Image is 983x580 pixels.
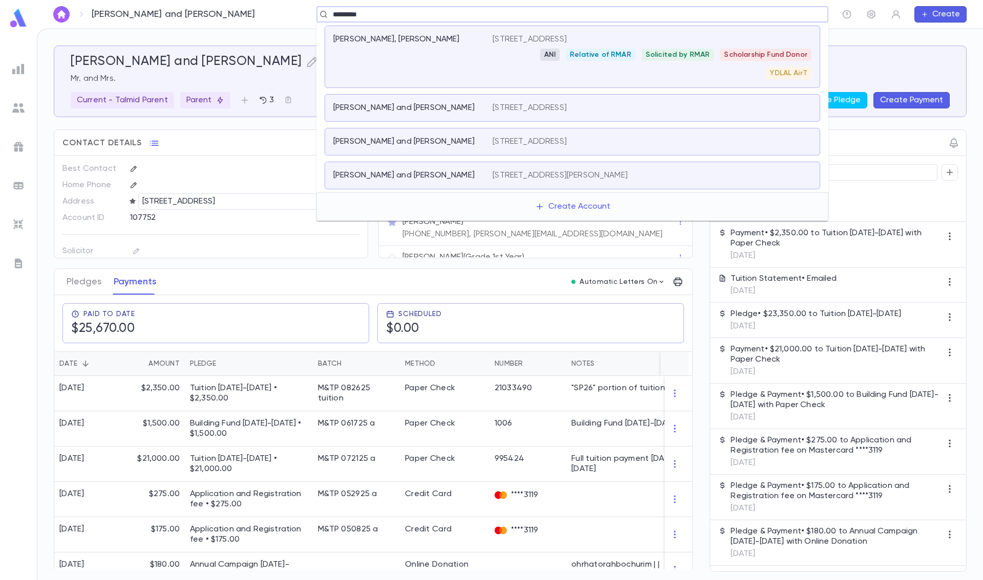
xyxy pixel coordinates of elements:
p: [DATE] [731,251,942,261]
p: Tuition Statement • Emailed [731,274,837,284]
div: "SP26" portion of tuition [571,383,665,393]
span: Scholarship Fund Donor [720,51,811,59]
button: Create Pledge [798,92,867,108]
div: M&TP 082625 tuition [318,383,395,404]
p: Annual Campaign [DATE]-[DATE] • $180.00 [190,560,308,580]
button: Payments [114,269,157,295]
div: Full tuition payment [DATE]-[DATE] [571,454,689,474]
p: Pledge & Payment • $180.00 to Annual Campaign [DATE]-[DATE] with Online Donation [731,526,942,547]
div: Building Fund [DATE]-[DATE] [571,418,679,429]
span: ANI [540,51,560,59]
div: Batch [318,351,341,376]
p: 3 [267,95,274,105]
div: Credit Card [405,489,452,499]
p: [STREET_ADDRESS] [493,103,567,113]
img: letters_grey.7941b92b52307dd3b8a917253454ce1c.svg [12,257,25,270]
div: [DATE] [59,383,84,393]
p: Automatic Letters On [580,278,657,286]
button: Sort [77,355,94,372]
p: [STREET_ADDRESS] [493,137,567,147]
button: Pledges [67,269,101,295]
img: imports_grey.530a8a0e642e233f2baf0ef88e8c9fcb.svg [12,218,25,231]
div: M&TP 052925 a [318,489,377,499]
p: [STREET_ADDRESS] [493,34,567,44]
p: [STREET_ADDRESS][PERSON_NAME] [493,170,628,181]
div: Date [54,351,123,376]
div: Method [405,351,436,376]
img: reports_grey.c525e4749d1bce6a11f5fe2a8de1b229.svg [12,63,25,75]
p: [DATE] [731,286,837,296]
div: Batch [313,351,400,376]
h5: $0.00 [386,321,419,337]
button: Create Payment [873,92,950,108]
div: M&TP 050825 a [318,524,378,534]
span: Relative of RMAR [566,51,635,59]
button: Sort [436,355,452,372]
button: Sort [341,355,358,372]
div: Notes [571,351,594,376]
div: Online Donation [405,560,468,570]
p: $275.00 [149,489,180,499]
div: Paper Check [405,383,455,393]
p: [DATE] [731,321,901,331]
div: Pledge [185,351,313,376]
p: $2,350.00 [141,383,180,393]
img: logo [8,8,29,28]
span: YDLAL AirT [766,69,811,77]
p: $180.00 [150,560,180,570]
p: [STREET_ADDRESS] [142,195,216,208]
p: [DATE] [731,458,942,468]
div: [DATE] [59,454,84,464]
p: Payment • $2,350.00 to Tuition [DATE]-[DATE] with Paper Check [731,228,942,249]
div: M&TP 072125 a [318,454,376,464]
p: 995424 [495,454,524,464]
p: Solicitor [62,243,121,259]
p: Pledge & Payment • $175.00 to Application and Registration fee on Mastercard ****3119 [731,481,942,501]
p: $175.00 [151,524,180,534]
div: Current - Talmid Parent [71,92,174,108]
div: Date [59,351,77,376]
p: [PERSON_NAME] (Grade 1st Year) [402,252,524,262]
span: Scheduled [398,310,442,318]
p: [DATE] [731,412,942,422]
div: 107752 [130,210,309,225]
p: [PERSON_NAME] and [PERSON_NAME] [333,170,475,181]
div: Number [495,351,523,376]
img: home_white.a664292cf8c1dea59945f0da9f25487c.svg [55,10,68,18]
p: Tuition [DATE]-[DATE] • $2,350.00 [190,383,308,404]
div: Amount [123,351,185,376]
div: Paper Check [405,418,455,429]
img: campaigns_grey.99e729a5f7ee94e3726e6486bddda8f1.svg [12,141,25,153]
div: [DATE] [59,489,84,499]
p: [DATE] [731,503,942,514]
p: [DATE] [731,549,942,559]
div: Amount [148,351,180,376]
img: students_grey.60c7aba0da46da39d6d829b817ac14fc.svg [12,102,25,114]
p: 21033490 [495,383,532,393]
h5: [PERSON_NAME] and [PERSON_NAME] [71,54,302,70]
p: Address [62,193,121,210]
p: [DATE] [731,367,942,377]
div: Method [400,351,489,376]
p: Tuition [DATE]-[DATE] • $21,000.00 [190,454,308,474]
div: Number [489,351,566,376]
button: Create Account [527,197,618,216]
span: Contact Details [62,138,142,148]
h5: $25,670.00 [71,321,135,337]
div: Pledge [190,351,217,376]
p: [PHONE_NUMBER], [PERSON_NAME][EMAIL_ADDRESS][DOMAIN_NAME] [402,229,663,239]
p: $21,000.00 [137,454,180,464]
p: Parent [186,95,224,105]
p: Best Contact [62,161,121,177]
div: [DATE] [59,418,84,429]
button: Automatic Letters On [567,275,670,289]
p: Payment • $21,000.00 to Tuition [DATE]-[DATE] with Paper Check [731,344,942,365]
p: [PERSON_NAME] [402,217,463,227]
p: 1006 [495,418,512,429]
p: Current - Talmid Parent [77,95,168,105]
p: Pledge • $23,350.00 to Tuition [DATE]-[DATE] [731,309,901,319]
p: Building Fund [DATE]-[DATE] • $1,500.00 [190,418,308,439]
p: Mr. and Mrs. [71,74,950,84]
button: Create [914,6,967,23]
p: [PERSON_NAME] and [PERSON_NAME] [333,137,475,147]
